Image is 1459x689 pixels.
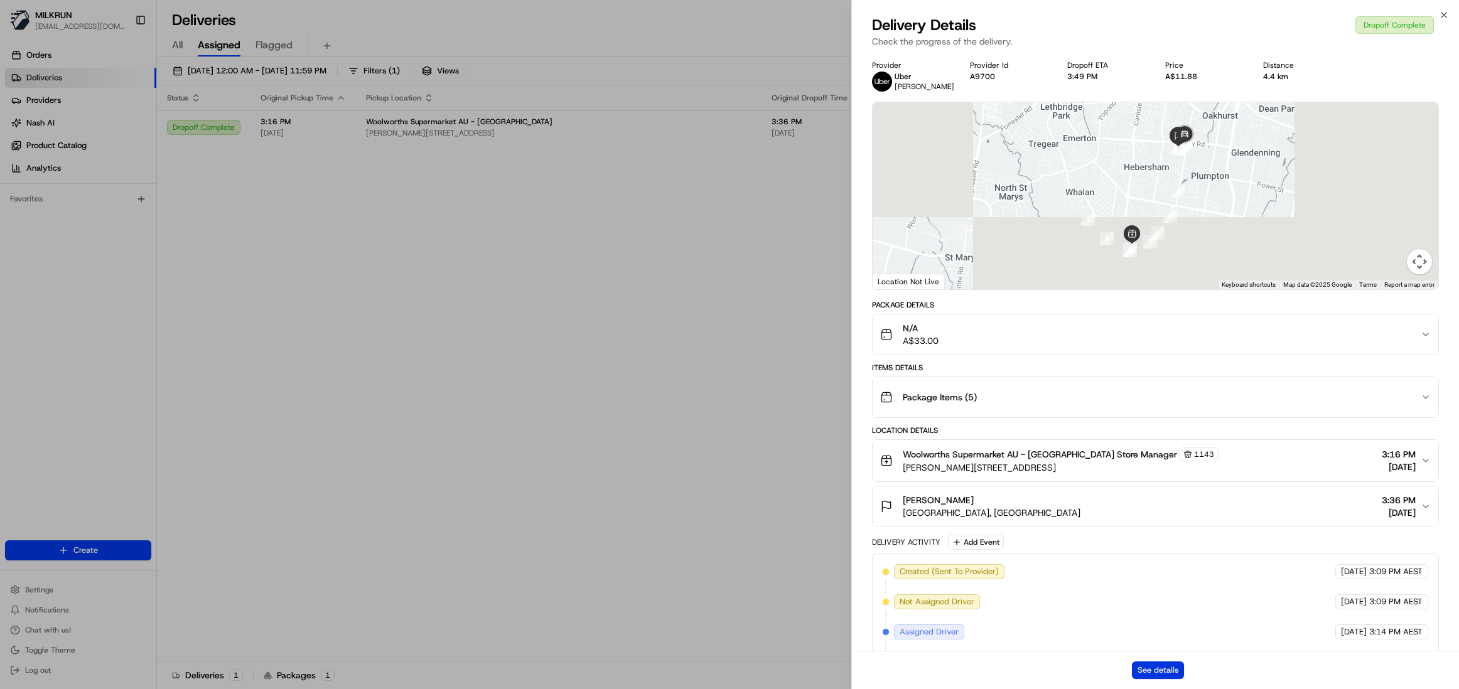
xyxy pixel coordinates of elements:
span: [DATE] [1382,506,1416,519]
a: Terms (opens in new tab) [1359,281,1377,288]
div: 1 [1081,212,1095,226]
span: [PERSON_NAME][STREET_ADDRESS] [903,461,1219,474]
span: Delivery Details [872,15,976,35]
span: Package Items ( 5 ) [903,391,977,403]
span: [DATE] [1341,626,1367,638]
span: 3:16 PM [1382,448,1416,461]
span: N/A [903,322,939,334]
span: [PERSON_NAME] [903,494,974,506]
span: 3:09 PM AEST [1369,566,1423,577]
div: Package Details [872,300,1439,310]
span: Assigned Driver [900,626,959,638]
p: Check the progress of the delivery. [872,35,1439,48]
div: A$11.88 [1165,72,1243,82]
span: Not Assigned Driver [900,596,974,607]
div: 5 [1143,235,1157,248]
div: 7 [1163,209,1177,223]
a: Report a map error [1384,281,1435,288]
div: Price [1165,60,1243,70]
div: 3:49 PM [1067,72,1145,82]
img: uber-new-logo.jpeg [872,72,892,92]
button: [PERSON_NAME][GEOGRAPHIC_DATA], [GEOGRAPHIC_DATA]3:36 PM[DATE] [873,486,1438,526]
span: [PERSON_NAME] [895,82,954,92]
div: 6 [1151,226,1165,240]
span: 3:09 PM AEST [1369,596,1423,607]
div: Delivery Activity [872,537,940,547]
button: Add Event [948,535,1004,550]
span: [DATE] [1341,596,1367,607]
img: Google [876,273,917,289]
span: A$33.00 [903,334,939,347]
span: [DATE] [1341,566,1367,577]
span: [DATE] [1382,461,1416,473]
span: 3:14 PM AEST [1369,626,1423,638]
a: Open this area in Google Maps (opens a new window) [876,273,917,289]
div: Provider Id [970,60,1048,70]
div: Provider [872,60,950,70]
div: 4.4 km [1263,72,1341,82]
span: 1143 [1194,449,1214,459]
div: Dropoff ETA [1067,60,1145,70]
span: [GEOGRAPHIC_DATA], [GEOGRAPHIC_DATA] [903,506,1080,519]
button: N/AA$33.00 [873,314,1438,355]
button: See details [1132,661,1184,679]
div: 4 [1123,243,1137,257]
span: Woolworths Supermarket AU - [GEOGRAPHIC_DATA] Store Manager [903,448,1177,461]
button: Package Items (5) [873,377,1438,417]
div: 2 [1100,232,1114,245]
span: Map data ©2025 Google [1283,281,1352,288]
button: A9700 [970,72,995,82]
span: Created (Sent To Provider) [900,566,999,577]
div: Location Not Live [873,274,945,289]
div: Location Details [872,425,1439,435]
span: 3:36 PM [1382,494,1416,506]
div: 14 [1178,141,1192,154]
button: Keyboard shortcuts [1222,280,1276,289]
div: Distance [1263,60,1341,70]
button: Woolworths Supermarket AU - [GEOGRAPHIC_DATA] Store Manager1143[PERSON_NAME][STREET_ADDRESS]3:16 ... [873,440,1438,481]
button: Map camera controls [1407,249,1432,274]
div: Items Details [872,363,1439,373]
div: 8 [1171,184,1185,198]
span: Uber [895,72,912,82]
